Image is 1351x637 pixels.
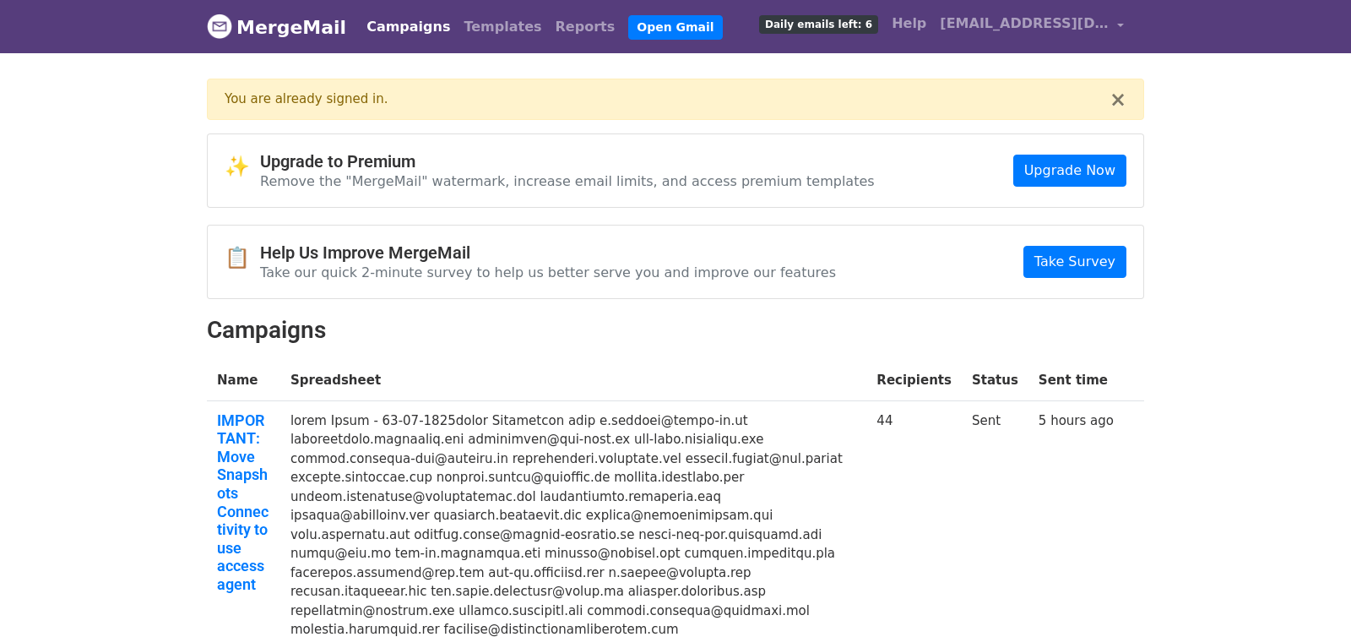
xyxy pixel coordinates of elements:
a: MergeMail [207,9,346,45]
a: Take Survey [1023,246,1126,278]
span: 📋 [225,246,260,270]
div: You are already signed in. [225,90,1110,109]
a: [EMAIL_ADDRESS][DOMAIN_NAME] [933,7,1131,46]
a: Upgrade Now [1013,155,1126,187]
a: Help [885,7,933,41]
th: Name [207,361,280,400]
h4: Upgrade to Premium [260,151,875,171]
th: Spreadsheet [280,361,866,400]
a: Templates [457,10,548,44]
a: IMPORTANT: Move Snapshots Connectivity to use access agent [217,411,270,594]
a: 5 hours ago [1039,413,1114,428]
img: MergeMail logo [207,14,232,39]
h2: Campaigns [207,316,1144,345]
h4: Help Us Improve MergeMail [260,242,836,263]
a: Reports [549,10,622,44]
button: × [1110,90,1126,110]
span: [EMAIL_ADDRESS][DOMAIN_NAME] [940,14,1109,34]
a: Open Gmail [628,15,722,40]
th: Status [962,361,1028,400]
a: Campaigns [360,10,457,44]
p: Remove the "MergeMail" watermark, increase email limits, and access premium templates [260,172,875,190]
p: Take our quick 2-minute survey to help us better serve you and improve our features [260,264,836,281]
th: Recipients [866,361,962,400]
th: Sent time [1028,361,1124,400]
span: ✨ [225,155,260,179]
a: Daily emails left: 6 [752,7,885,41]
span: Daily emails left: 6 [759,15,878,34]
